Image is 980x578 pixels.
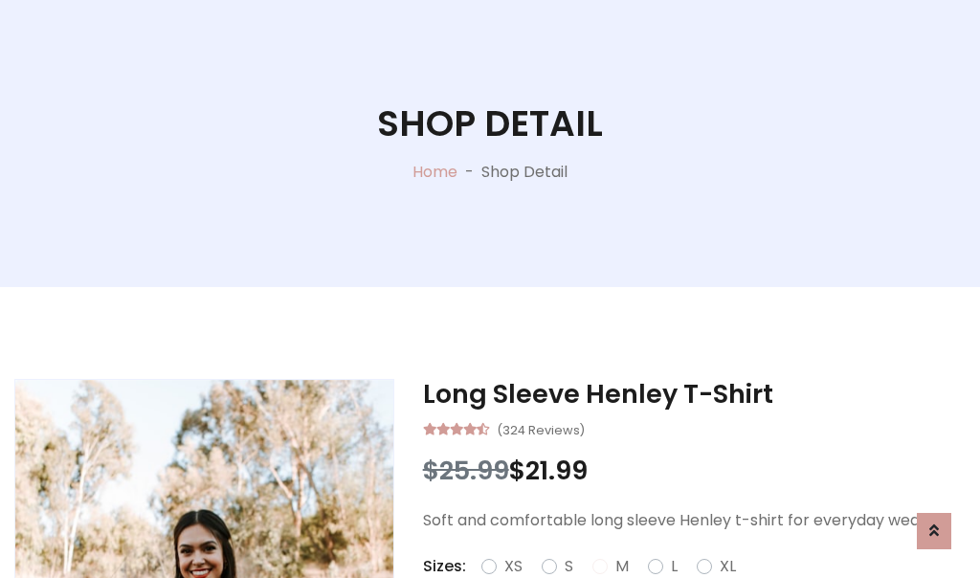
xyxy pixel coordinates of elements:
p: Soft and comfortable long sleeve Henley t-shirt for everyday wear. [423,509,966,532]
label: XS [504,555,523,578]
label: S [565,555,573,578]
label: M [615,555,629,578]
h3: $ [423,456,966,486]
span: 21.99 [525,453,588,488]
h1: Shop Detail [377,102,603,145]
small: (324 Reviews) [497,417,585,440]
span: $25.99 [423,453,509,488]
h3: Long Sleeve Henley T-Shirt [423,379,966,410]
p: - [457,161,481,184]
p: Shop Detail [481,161,568,184]
label: L [671,555,678,578]
a: Home [412,161,457,183]
p: Sizes: [423,555,466,578]
label: XL [720,555,736,578]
